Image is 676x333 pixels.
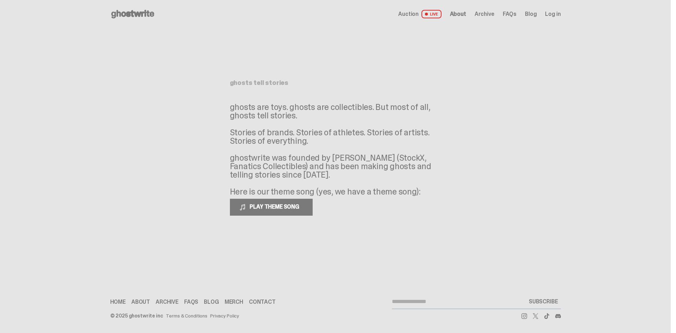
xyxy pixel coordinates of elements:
h1: ghosts tell stories [230,80,441,86]
button: SUBSCRIBE [526,295,561,309]
a: About [131,299,150,305]
a: Home [110,299,126,305]
a: FAQs [184,299,198,305]
span: PLAY THEME SONG [247,203,303,210]
a: Log in [545,11,561,17]
a: Blog [525,11,537,17]
a: Blog [204,299,219,305]
a: FAQs [503,11,517,17]
a: Terms & Conditions [166,313,207,318]
a: Archive [475,11,494,17]
a: Privacy Policy [210,313,239,318]
a: Archive [156,299,179,305]
p: ghosts are toys. ghosts are collectibles. But most of all, ghosts tell stories. Stories of brands... [230,103,441,196]
span: LIVE [421,10,442,18]
a: Merch [225,299,243,305]
a: Contact [249,299,276,305]
a: About [450,11,466,17]
span: Auction [398,11,419,17]
a: Auction LIVE [398,10,441,18]
div: © 2025 ghostwrite inc [110,313,163,318]
button: PLAY THEME SONG [230,199,313,216]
